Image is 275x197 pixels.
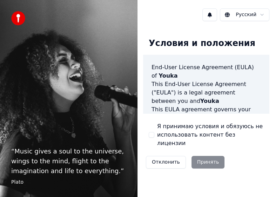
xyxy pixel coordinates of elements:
p: “ Music gives a soul to the universe, wings to the mind, flight to the imagination and life to ev... [11,146,126,176]
label: Я принимаю условия и обязуюсь не использовать контент без лицензии [157,122,264,147]
span: Youka [200,98,219,104]
img: youka [11,11,25,25]
div: Условия и положения [143,32,261,55]
button: Отклонить [146,156,186,169]
p: This End-User License Agreement ("EULA") is a legal agreement between you and [152,80,261,105]
footer: Plato [11,179,126,186]
span: Youka [159,72,178,79]
h3: End-User License Agreement (EULA) of [152,63,261,80]
p: This EULA agreement governs your acquisition and use of our software ("Software") directly from o... [152,105,261,156]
